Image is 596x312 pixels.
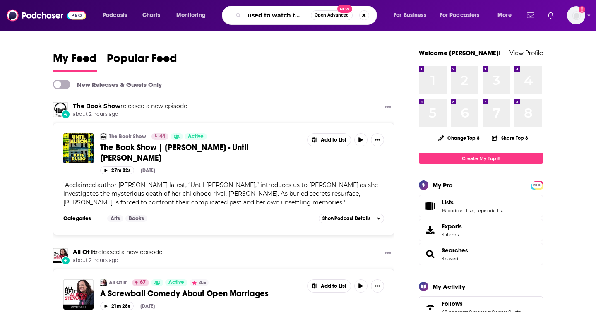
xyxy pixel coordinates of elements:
[422,224,438,236] span: Exports
[442,300,463,307] span: Follows
[61,256,70,265] div: New Episode
[311,10,353,20] button: Open AdvancedNew
[442,256,458,262] a: 3 saved
[442,300,521,307] a: Follows
[491,130,529,146] button: Share Top 8
[532,182,542,188] a: PRO
[315,13,349,17] span: Open Advanced
[100,279,107,286] img: All Of It
[63,181,378,206] span: Acclaimed author [PERSON_NAME] latest, “Until [PERSON_NAME],” introduces us to [PERSON_NAME] as s...
[321,137,346,143] span: Add to List
[433,283,465,290] div: My Activity
[53,248,68,263] img: All Of It
[73,102,120,110] a: The Book Show
[53,80,162,89] a: New Releases & Guests Only
[419,195,543,217] span: Lists
[107,215,123,222] a: Arts
[53,102,68,117] img: The Book Show
[442,208,474,214] a: 16 podcast lists
[73,248,162,256] h3: released a new episode
[433,181,453,189] div: My Pro
[442,223,462,230] span: Exports
[440,10,480,21] span: For Podcasters
[73,248,96,256] a: All Of It
[442,199,503,206] a: Lists
[63,279,94,310] img: A Screwball Comedy About Open Marriages
[100,302,134,310] button: 21m 28s
[442,199,454,206] span: Lists
[141,168,155,173] div: [DATE]
[140,278,146,287] span: 67
[125,215,147,222] a: Books
[422,248,438,260] a: Searches
[435,9,492,22] button: open menu
[524,8,538,22] a: Show notifications dropdown
[419,243,543,265] span: Searches
[475,208,503,214] a: 1 episode list
[442,232,462,238] span: 4 items
[53,51,97,70] span: My Feed
[579,6,585,13] svg: Add a profile image
[337,5,352,13] span: New
[442,247,468,254] a: Searches
[321,283,346,289] span: Add to List
[381,248,394,259] button: Show More Button
[100,142,301,163] a: The Book Show | [PERSON_NAME] - Until [PERSON_NAME]
[151,133,168,140] a: 44
[474,208,475,214] span: ,
[73,111,187,118] span: about 2 hours ago
[567,6,585,24] button: Show profile menu
[492,9,522,22] button: open menu
[53,51,97,72] a: My Feed
[100,133,107,140] img: The Book Show
[419,49,501,57] a: Welcome [PERSON_NAME]!
[165,279,187,286] a: Active
[544,8,557,22] a: Show notifications dropdown
[73,102,187,110] h3: released a new episode
[109,279,127,286] a: All Of It
[388,9,437,22] button: open menu
[109,133,146,140] a: The Book Show
[73,257,162,264] span: about 2 hours ago
[100,288,301,299] a: A Screwball Comedy About Open Marriages
[190,279,209,286] button: 4.5
[171,9,216,22] button: open menu
[371,279,384,293] button: Show More Button
[567,6,585,24] span: Logged in as heidiv
[371,133,384,146] button: Show More Button
[308,134,351,146] button: Show More Button
[322,216,370,221] span: Show Podcast Details
[132,279,149,286] a: 67
[100,166,134,174] button: 27m 22s
[137,9,165,22] a: Charts
[107,51,177,70] span: Popular Feed
[419,219,543,241] a: Exports
[433,133,485,143] button: Change Top 8
[381,102,394,113] button: Show More Button
[107,51,177,72] a: Popular Feed
[7,7,86,23] img: Podchaser - Follow, Share and Rate Podcasts
[394,10,426,21] span: For Business
[63,215,101,222] h3: Categories
[509,49,543,57] a: View Profile
[176,10,206,21] span: Monitoring
[419,153,543,164] a: Create My Top 8
[61,110,70,119] div: New Episode
[140,303,155,309] div: [DATE]
[63,133,94,163] img: The Book Show | Kate Russo - Until Alison
[100,142,248,163] span: The Book Show | [PERSON_NAME] - Until [PERSON_NAME]
[230,6,385,25] div: Search podcasts, credits, & more...
[63,181,378,206] span: " "
[188,132,204,141] span: Active
[142,10,160,21] span: Charts
[319,214,384,223] button: ShowPodcast Details
[97,9,138,22] button: open menu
